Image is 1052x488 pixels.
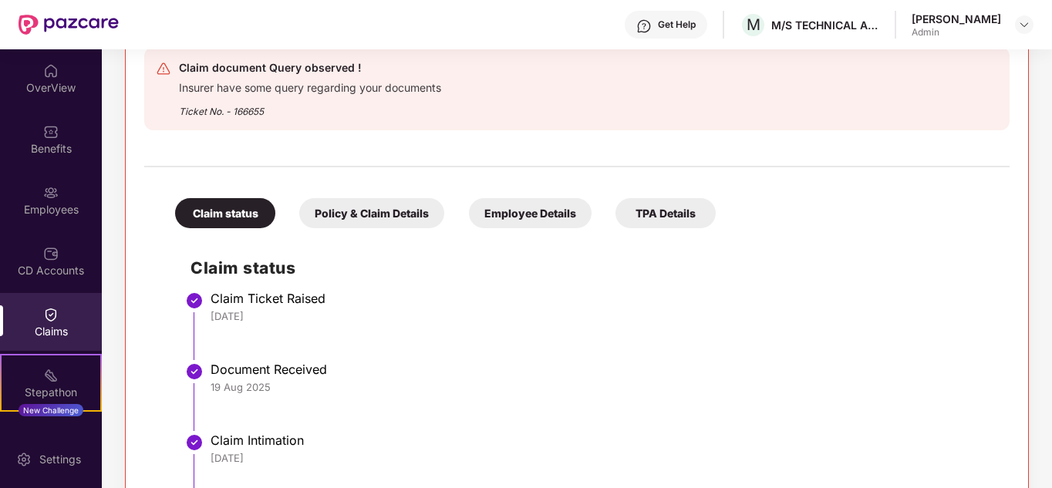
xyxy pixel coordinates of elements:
[43,246,59,261] img: svg+xml;base64,PHN2ZyBpZD0iQ0RfQWNjb3VudHMiIGRhdGEtbmFtZT0iQ0QgQWNjb3VudHMiIHhtbG5zPSJodHRwOi8vd3...
[43,185,59,200] img: svg+xml;base64,PHN2ZyBpZD0iRW1wbG95ZWVzIiB4bWxucz0iaHR0cDovL3d3dy53My5vcmcvMjAwMC9zdmciIHdpZHRoPS...
[771,18,879,32] div: M/S TECHNICAL ASSOCIATES LTD
[747,15,760,34] span: M
[211,380,994,394] div: 19 Aug 2025
[156,61,171,76] img: svg+xml;base64,PHN2ZyB4bWxucz0iaHR0cDovL3d3dy53My5vcmcvMjAwMC9zdmciIHdpZHRoPSIyNCIgaGVpZ2h0PSIyNC...
[211,362,994,377] div: Document Received
[179,95,441,119] div: Ticket No. - 166655
[211,451,994,465] div: [DATE]
[19,404,83,416] div: New Challenge
[912,12,1001,26] div: [PERSON_NAME]
[185,433,204,452] img: svg+xml;base64,PHN2ZyBpZD0iU3RlcC1Eb25lLTMyeDMyIiB4bWxucz0iaHR0cDovL3d3dy53My5vcmcvMjAwMC9zdmciIH...
[636,19,652,34] img: svg+xml;base64,PHN2ZyBpZD0iSGVscC0zMngzMiIgeG1sbnM9Imh0dHA6Ly93d3cudzMub3JnLzIwMDAvc3ZnIiB3aWR0aD...
[1018,19,1030,31] img: svg+xml;base64,PHN2ZyBpZD0iRHJvcGRvd24tMzJ4MzIiIHhtbG5zPSJodHRwOi8vd3d3LnczLm9yZy8yMDAwL3N2ZyIgd2...
[185,291,204,310] img: svg+xml;base64,PHN2ZyBpZD0iU3RlcC1Eb25lLTMyeDMyIiB4bWxucz0iaHR0cDovL3d3dy53My5vcmcvMjAwMC9zdmciIH...
[185,362,204,381] img: svg+xml;base64,PHN2ZyBpZD0iU3RlcC1Eb25lLTMyeDMyIiB4bWxucz0iaHR0cDovL3d3dy53My5vcmcvMjAwMC9zdmciIH...
[211,432,994,448] div: Claim Intimation
[299,198,444,228] div: Policy & Claim Details
[175,198,275,228] div: Claim status
[43,124,59,140] img: svg+xml;base64,PHN2ZyBpZD0iQmVuZWZpdHMiIHhtbG5zPSJodHRwOi8vd3d3LnczLm9yZy8yMDAwL3N2ZyIgd2lkdGg9Ij...
[179,77,441,95] div: Insurer have some query regarding your documents
[43,307,59,322] img: svg+xml;base64,PHN2ZyBpZD0iQ2xhaW0iIHhtbG5zPSJodHRwOi8vd3d3LnczLm9yZy8yMDAwL3N2ZyIgd2lkdGg9IjIwIi...
[191,255,994,281] h2: Claim status
[19,15,119,35] img: New Pazcare Logo
[16,452,32,467] img: svg+xml;base64,PHN2ZyBpZD0iU2V0dGluZy0yMHgyMCIgeG1sbnM9Imh0dHA6Ly93d3cudzMub3JnLzIwMDAvc3ZnIiB3aW...
[211,291,994,306] div: Claim Ticket Raised
[912,26,1001,39] div: Admin
[211,309,994,323] div: [DATE]
[179,59,441,77] div: Claim document Query observed !
[43,429,59,444] img: svg+xml;base64,PHN2ZyBpZD0iRW5kb3JzZW1lbnRzIiB4bWxucz0iaHR0cDovL3d3dy53My5vcmcvMjAwMC9zdmciIHdpZH...
[43,368,59,383] img: svg+xml;base64,PHN2ZyB4bWxucz0iaHR0cDovL3d3dy53My5vcmcvMjAwMC9zdmciIHdpZHRoPSIyMSIgaGVpZ2h0PSIyMC...
[35,452,86,467] div: Settings
[469,198,592,228] div: Employee Details
[658,19,696,31] div: Get Help
[2,385,100,400] div: Stepathon
[615,198,716,228] div: TPA Details
[43,63,59,79] img: svg+xml;base64,PHN2ZyBpZD0iSG9tZSIgeG1sbnM9Imh0dHA6Ly93d3cudzMub3JnLzIwMDAvc3ZnIiB3aWR0aD0iMjAiIG...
